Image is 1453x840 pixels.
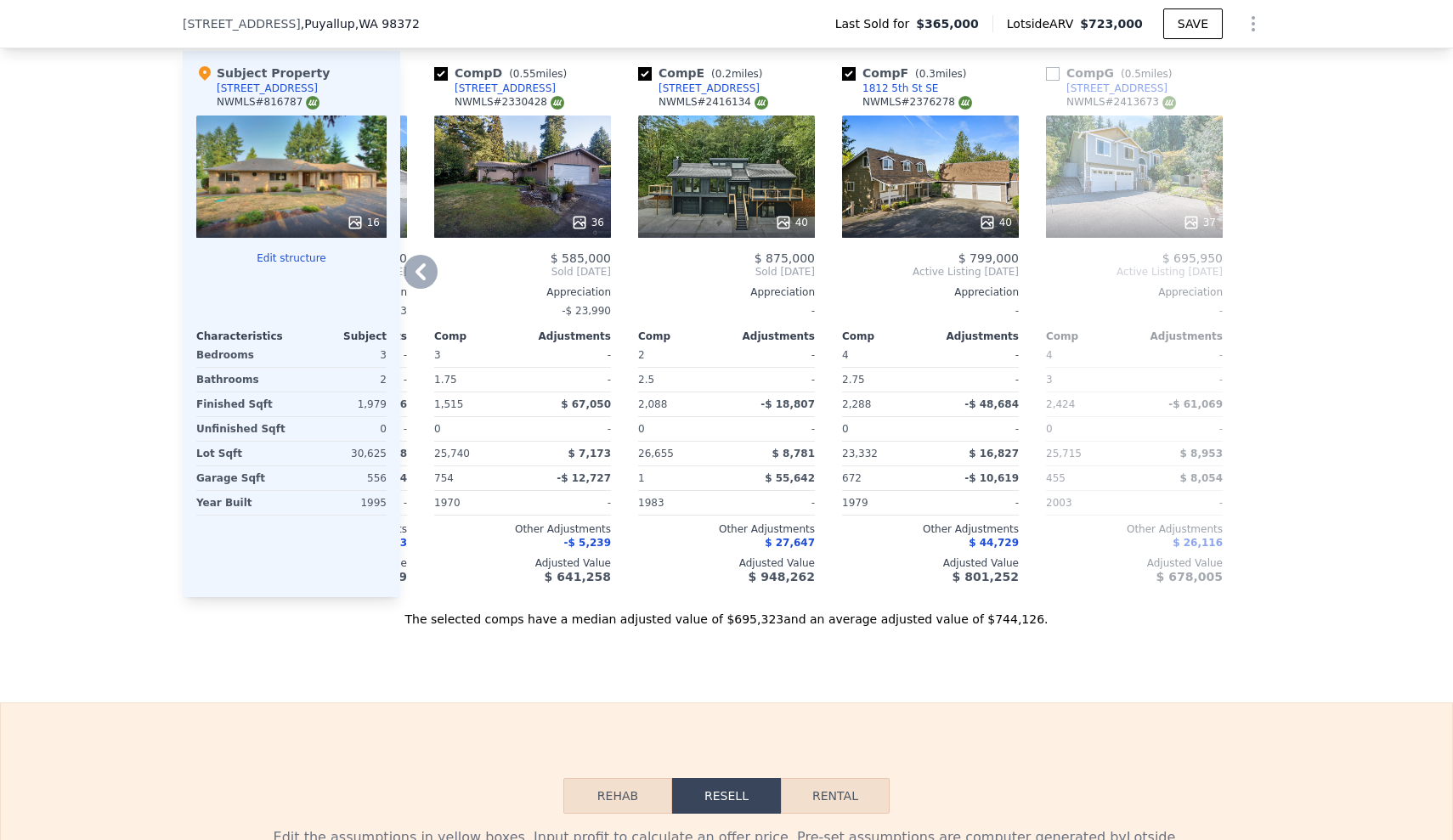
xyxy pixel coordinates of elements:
div: Comp G [1046,65,1179,82]
span: 4 [1046,349,1053,361]
div: - [526,343,611,367]
span: $723,000 [1080,17,1143,31]
span: [STREET_ADDRESS] [183,15,301,32]
button: Rental [781,778,890,814]
div: Other Adjustments [842,522,1019,536]
img: NWMLS Logo [551,96,564,110]
span: 0.55 [513,68,536,80]
img: NWMLS Logo [306,96,319,110]
div: Subject Property [196,65,330,82]
div: - [730,368,815,392]
div: Comp [1046,330,1134,343]
span: $ 26,116 [1173,537,1223,549]
div: Adjustments [726,330,815,343]
div: Other Adjustments [434,522,611,536]
span: 25,740 [434,448,470,459]
div: NWMLS # 816787 [217,95,319,110]
span: $ 8,781 [772,448,815,459]
div: Adjustments [523,330,611,343]
span: $ 875,000 [755,251,815,265]
div: Comp E [638,65,770,82]
div: Adjusted Value [1046,556,1223,570]
span: $ 55,642 [765,472,815,484]
div: Appreciation [1046,285,1223,299]
div: 1979 [842,491,927,515]
div: - [934,491,1019,515]
div: Bathrooms [196,368,288,392]
div: Subject [291,330,387,343]
span: ( miles) [502,68,574,80]
span: ( miles) [704,68,769,80]
div: Comp [434,330,523,343]
button: SAVE [1163,8,1223,39]
div: Adjusted Value [638,556,815,570]
div: - [934,417,1019,441]
div: - [1138,368,1223,392]
span: $ 799,000 [958,251,1019,265]
div: 0 [295,417,387,441]
span: ( miles) [908,68,973,80]
div: 1970 [434,491,519,515]
span: 0.2 [715,68,732,80]
span: Sold [DATE] [638,265,815,279]
div: Other Adjustments [638,522,815,536]
span: $ 641,258 [545,570,611,583]
div: NWMLS # 2416134 [659,95,768,110]
span: Sold [DATE] [434,265,611,279]
span: 0 [842,423,849,435]
span: 455 [1046,472,1066,484]
div: - [1138,417,1223,441]
div: Year Built [196,491,288,515]
div: - [1138,343,1223,367]
img: NWMLS Logo [755,96,768,110]
div: 40 [775,214,808,231]
div: - [730,343,815,367]
img: NWMLS Logo [958,96,972,110]
a: [STREET_ADDRESS] [638,82,760,95]
span: Lotside ARV [1007,15,1080,32]
div: 37 [1183,214,1216,231]
div: Comp D [434,65,574,82]
div: [STREET_ADDRESS] [217,82,318,95]
div: - [730,417,815,441]
button: Edit structure [196,251,387,265]
span: $ 8,953 [1180,448,1223,459]
span: 0 [1046,423,1053,435]
span: 1,515 [434,398,463,410]
span: $ 585,000 [551,251,611,265]
div: 556 [295,466,387,490]
div: 2.5 [638,368,723,392]
span: $ 67,050 [561,398,611,410]
a: [STREET_ADDRESS] [434,82,556,95]
div: - [1046,299,1223,323]
div: Lot Sqft [196,442,288,465]
span: $ 44,729 [969,537,1019,549]
div: [STREET_ADDRESS] [455,82,556,95]
div: 16 [347,214,380,231]
span: $ 7,173 [568,448,611,459]
span: 3 [434,349,441,361]
span: Active Listing [DATE] [1046,265,1223,279]
div: NWMLS # 2376278 [862,95,972,110]
div: NWMLS # 2330428 [455,95,564,110]
div: Appreciation [638,285,815,299]
span: 26,655 [638,448,674,459]
div: NWMLS # 2413673 [1066,95,1176,110]
span: $ 695,950 [1162,251,1223,265]
span: , Puyallup [301,15,420,32]
div: The selected comps have a median adjusted value of $695,323 and an average adjusted value of $744... [183,597,1270,628]
span: Active Listing [DATE] [842,265,1019,279]
div: 2 [295,368,387,392]
div: Comp F [842,65,974,82]
span: $365,000 [916,15,979,32]
div: Comp [842,330,930,343]
div: Characteristics [196,330,291,343]
div: - [526,417,611,441]
div: Unfinished Sqft [196,417,288,441]
div: Other Adjustments [1046,522,1223,536]
a: [STREET_ADDRESS] [1046,82,1167,95]
div: Bedrooms [196,343,288,367]
div: - [730,491,815,515]
span: 0.5 [1125,68,1141,80]
div: Appreciation [842,285,1019,299]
